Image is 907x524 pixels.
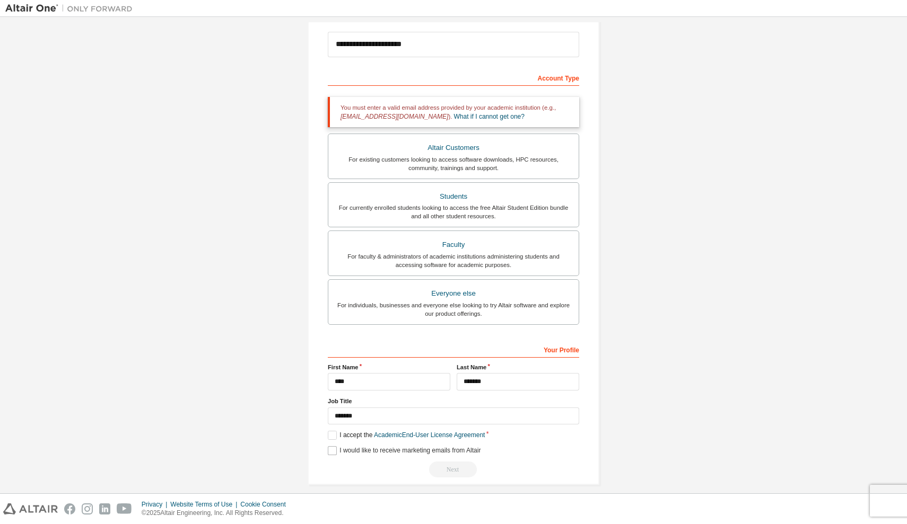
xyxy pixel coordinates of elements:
[328,397,579,405] label: Job Title
[82,503,93,514] img: instagram.svg
[170,500,240,509] div: Website Terms of Use
[328,461,579,477] div: You need to provide your academic email
[335,203,572,220] div: For currently enrolled students looking to access the free Altair Student Edition bundle and all ...
[5,3,138,14] img: Altair One
[3,503,58,514] img: altair_logo.svg
[142,509,292,518] p: © 2025 Altair Engineering, Inc. All Rights Reserved.
[240,500,292,509] div: Cookie Consent
[454,113,525,120] a: What if I cannot get one?
[99,503,110,514] img: linkedin.svg
[335,155,572,172] div: For existing customers looking to access software downloads, HPC resources, community, trainings ...
[328,69,579,86] div: Account Type
[335,237,572,252] div: Faculty
[328,446,481,455] label: I would like to receive marketing emails from Altair
[335,140,572,155] div: Altair Customers
[341,113,448,120] span: [EMAIL_ADDRESS][DOMAIN_NAME]
[374,431,485,439] a: Academic End-User License Agreement
[328,341,579,358] div: Your Profile
[328,363,450,371] label: First Name
[335,189,572,204] div: Students
[335,286,572,301] div: Everyone else
[117,503,132,514] img: youtube.svg
[142,500,170,509] div: Privacy
[335,252,572,269] div: For faculty & administrators of academic institutions administering students and accessing softwa...
[457,363,579,371] label: Last Name
[328,97,579,127] div: You must enter a valid email address provided by your academic institution (e.g., ).
[335,301,572,318] div: For individuals, businesses and everyone else looking to try Altair software and explore our prod...
[328,431,485,440] label: I accept the
[64,503,75,514] img: facebook.svg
